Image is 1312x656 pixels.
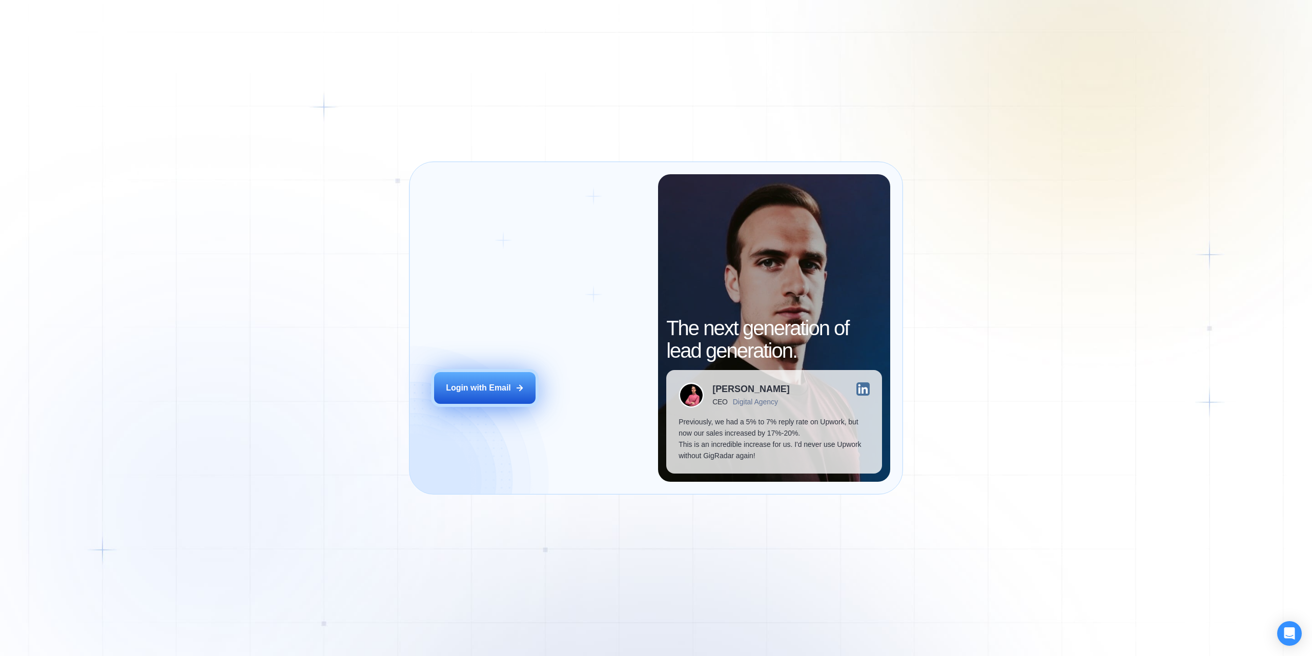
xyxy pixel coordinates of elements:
div: CEO [712,398,727,406]
button: Login with Email [434,372,536,404]
div: Login with Email [446,382,511,394]
h2: The next generation of lead generation. [666,317,881,362]
div: Digital Agency [733,398,778,406]
div: Open Intercom Messenger [1277,621,1302,646]
p: Previously, we had a 5% to 7% reply rate on Upwork, but now our sales increased by 17%-20%. This ... [679,416,869,461]
div: [PERSON_NAME] [712,384,790,394]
